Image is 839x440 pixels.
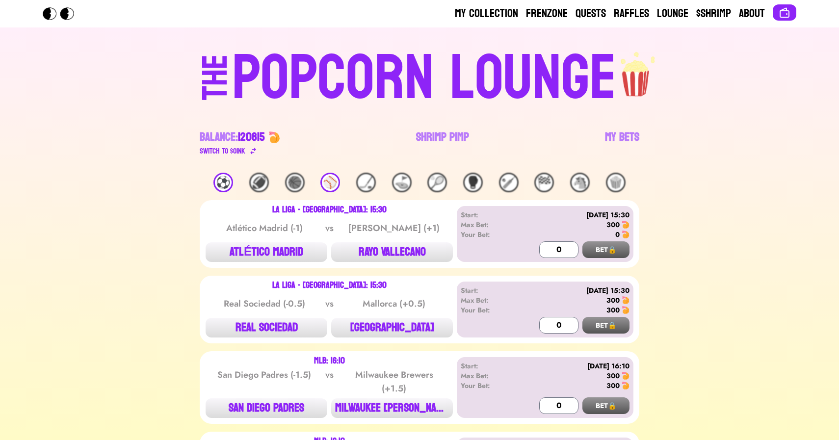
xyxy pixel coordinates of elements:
[622,221,629,229] img: 🍤
[696,6,731,22] a: $Shrimp
[657,6,688,22] a: Lounge
[461,220,517,230] div: Max Bet:
[314,357,345,365] div: MLB: 16:10
[427,173,447,192] div: 🎾
[249,173,269,192] div: 🏈
[739,6,765,22] a: About
[461,371,517,381] div: Max Bet:
[463,173,483,192] div: 🥊
[43,7,82,20] img: Popcorn
[582,241,629,258] button: BET🔒
[323,297,336,311] div: vs
[331,398,453,418] button: MILWAUKEE [PERSON_NAME]...
[215,221,314,235] div: Atlético Madrid (-1)
[461,295,517,305] div: Max Bet:
[499,173,519,192] div: 🏏
[455,6,518,22] a: My Collection
[606,220,620,230] div: 300
[622,296,629,304] img: 🍤
[323,368,336,395] div: vs
[461,361,517,371] div: Start:
[461,285,517,295] div: Start:
[517,361,629,371] div: [DATE] 16:10
[206,318,327,337] button: REAL SOCIEDAD
[526,6,568,22] a: Frenzone
[344,221,444,235] div: [PERSON_NAME] (+1)
[206,242,327,262] button: ATLÉTICO MADRID
[215,297,314,311] div: Real Sociedad (-0.5)
[576,6,606,22] a: Quests
[323,221,336,235] div: vs
[461,210,517,220] div: Start:
[622,231,629,238] img: 🍤
[614,6,649,22] a: Raffles
[331,318,453,337] button: [GEOGRAPHIC_DATA]
[272,282,387,289] div: La Liga - [GEOGRAPHIC_DATA]: 15:30
[344,297,444,311] div: Mallorca (+0.5)
[268,131,280,143] img: 🍤
[200,129,264,145] div: Balance:
[206,398,327,418] button: SAN DIEGO PADRES
[461,230,517,239] div: Your Bet:
[615,230,620,239] div: 0
[356,173,376,192] div: 🏒
[117,43,722,110] a: THEPOPCORN LOUNGEpopcorn
[779,7,790,19] img: Connect wallet
[606,305,620,315] div: 300
[331,242,453,262] button: RAYO VALLECANO
[582,317,629,334] button: BET🔒
[344,368,444,395] div: Milwaukee Brewers (+1.5)
[392,173,412,192] div: ⛳️
[461,381,517,390] div: Your Bet:
[622,372,629,380] img: 🍤
[198,54,233,120] div: THE
[272,206,387,214] div: La Liga - [GEOGRAPHIC_DATA]: 15:30
[215,368,314,395] div: San Diego Padres (-1.5)
[582,397,629,414] button: BET🔒
[213,173,233,192] div: ⚽️
[416,129,469,157] a: Shrimp Pimp
[232,47,616,110] div: POPCORN LOUNGE
[461,305,517,315] div: Your Bet:
[517,210,629,220] div: [DATE] 15:30
[606,173,626,192] div: 🍿
[622,382,629,389] img: 🍤
[622,306,629,314] img: 🍤
[320,173,340,192] div: ⚾️
[606,295,620,305] div: 300
[605,129,639,157] a: My Bets
[238,127,264,148] span: 120815
[534,173,554,192] div: 🏁
[616,43,656,98] img: popcorn
[285,173,305,192] div: 🏀
[606,371,620,381] div: 300
[517,285,629,295] div: [DATE] 15:30
[606,381,620,390] div: 300
[570,173,590,192] div: 🐴
[200,145,245,157] div: Switch to $ OINK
